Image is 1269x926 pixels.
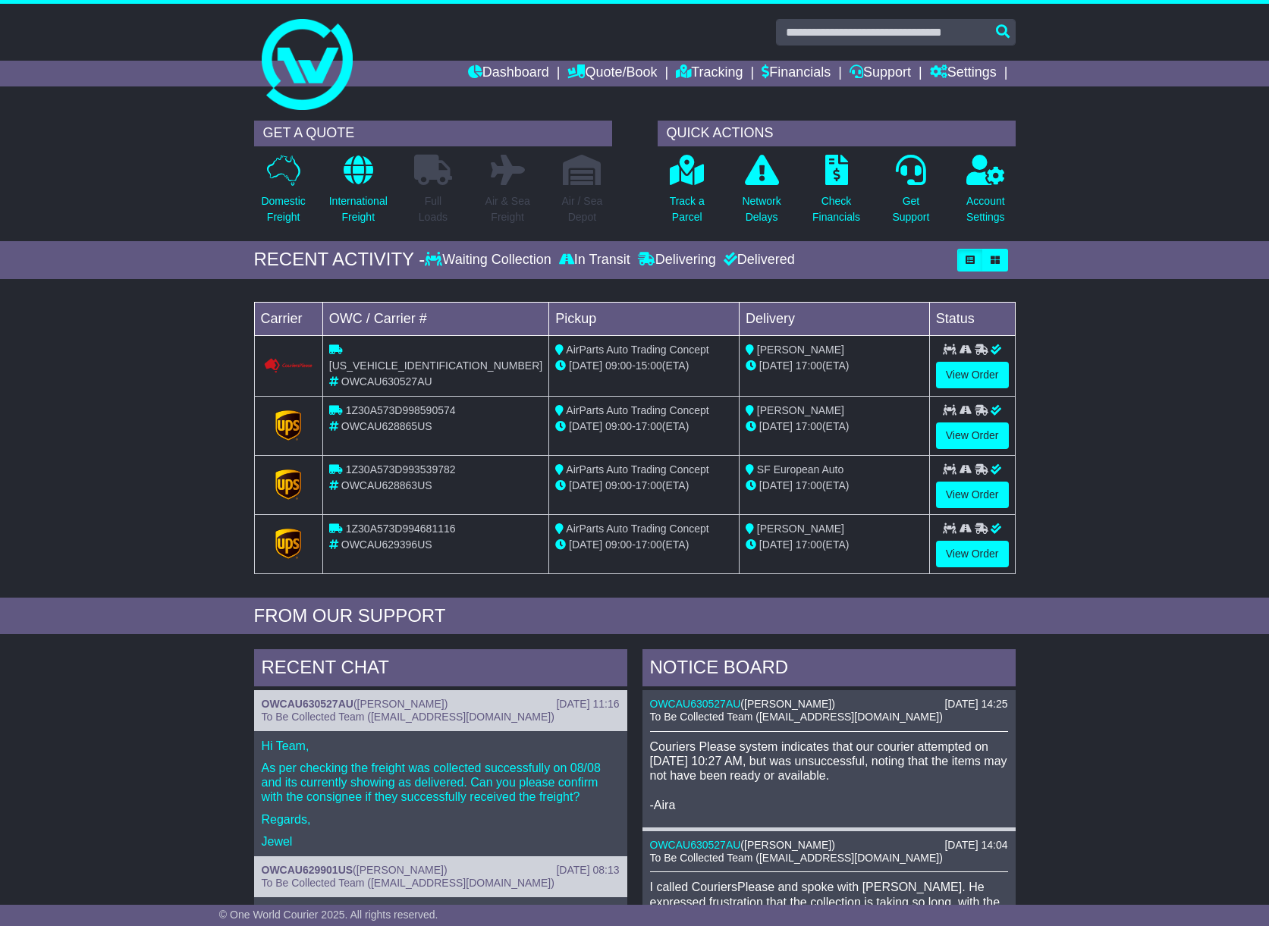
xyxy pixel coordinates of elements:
[757,344,844,356] span: [PERSON_NAME]
[346,463,456,476] span: 1Z30A573D993539782
[796,359,822,372] span: 17:00
[555,478,733,494] div: - (ETA)
[650,698,1008,711] div: ( )
[261,193,305,225] p: Domestic Freight
[569,359,602,372] span: [DATE]
[676,61,743,86] a: Tracking
[650,739,1008,812] p: Couriers Please system indicates that our courier attempted on [DATE] 10:27 AM, but was unsuccess...
[341,375,432,388] span: OWCAU630527AU
[966,154,1006,234] a: AccountSettings
[262,864,353,876] a: OWCAU629901US
[650,839,1008,852] div: ( )
[742,193,781,225] p: Network Delays
[650,698,741,710] a: OWCAU630527AU
[936,482,1009,508] a: View Order
[262,711,554,723] span: To Be Collected Team ([EMAIL_ADDRESS][DOMAIN_NAME])
[328,154,388,234] a: InternationalFreight
[966,193,1005,225] p: Account Settings
[254,249,426,271] div: RECENT ACTIVITY -
[341,538,432,551] span: OWCAU629396US
[605,420,632,432] span: 09:00
[670,193,705,225] p: Track a Parcel
[936,422,1009,449] a: View Order
[605,479,632,491] span: 09:00
[555,358,733,374] div: - (ETA)
[425,252,554,268] div: Waiting Collection
[569,420,602,432] span: [DATE]
[219,909,438,921] span: © One World Courier 2025. All rights reserved.
[636,420,662,432] span: 17:00
[796,479,822,491] span: 17:00
[275,469,301,500] img: GetCarrierServiceLogo
[650,711,943,723] span: To Be Collected Team ([EMAIL_ADDRESS][DOMAIN_NAME])
[566,523,708,535] span: AirParts Auto Trading Concept
[346,404,456,416] span: 1Z30A573D998590574
[275,529,301,559] img: GetCarrierServiceLogo
[812,154,861,234] a: CheckFinancials
[322,302,548,335] td: OWC / Carrier #
[329,193,388,225] p: International Freight
[636,479,662,491] span: 17:00
[357,864,444,876] span: [PERSON_NAME]
[757,404,844,416] span: [PERSON_NAME]
[658,121,1016,146] div: QUICK ACTIONS
[262,698,620,711] div: ( )
[757,523,844,535] span: [PERSON_NAME]
[556,698,619,711] div: [DATE] 11:16
[891,154,930,234] a: GetSupport
[414,193,452,225] p: Full Loads
[739,302,929,335] td: Delivery
[254,649,627,690] div: RECENT CHAT
[569,538,602,551] span: [DATE]
[254,121,612,146] div: GET A QUOTE
[746,478,923,494] div: (ETA)
[759,538,793,551] span: [DATE]
[262,877,554,889] span: To Be Collected Team ([EMAIL_ADDRESS][DOMAIN_NAME])
[262,812,620,827] p: Regards,
[936,362,1009,388] a: View Order
[341,479,432,491] span: OWCAU628863US
[744,698,831,710] span: [PERSON_NAME]
[850,61,911,86] a: Support
[669,154,705,234] a: Track aParcel
[562,193,603,225] p: Air / Sea Depot
[566,404,708,416] span: AirParts Auto Trading Concept
[329,359,542,372] span: [US_VEHICLE_IDENTIFICATION_NUMBER]
[555,537,733,553] div: - (ETA)
[566,344,708,356] span: AirParts Auto Trading Concept
[757,463,843,476] span: SF European Auto
[642,649,1016,690] div: NOTICE BOARD
[485,193,530,225] p: Air & Sea Freight
[762,61,831,86] a: Financials
[275,410,301,441] img: GetCarrierServiceLogo
[468,61,549,86] a: Dashboard
[636,359,662,372] span: 15:00
[262,834,620,849] p: Jewel
[569,479,602,491] span: [DATE]
[746,419,923,435] div: (ETA)
[741,154,781,234] a: NetworkDelays
[759,359,793,372] span: [DATE]
[260,154,306,234] a: DomesticFreight
[566,463,708,476] span: AirParts Auto Trading Concept
[341,420,432,432] span: OWCAU628865US
[636,538,662,551] span: 17:00
[892,193,929,225] p: Get Support
[549,302,740,335] td: Pickup
[555,419,733,435] div: - (ETA)
[605,359,632,372] span: 09:00
[263,358,313,374] img: Couriers_Please.png
[944,839,1007,852] div: [DATE] 14:04
[605,538,632,551] span: 09:00
[254,302,322,335] td: Carrier
[254,605,1016,627] div: FROM OUR SUPPORT
[929,302,1015,335] td: Status
[650,839,741,851] a: OWCAU630527AU
[262,739,620,753] p: Hi Team,
[650,852,943,864] span: To Be Collected Team ([EMAIL_ADDRESS][DOMAIN_NAME])
[357,698,444,710] span: [PERSON_NAME]
[555,252,634,268] div: In Transit
[262,698,353,710] a: OWCAU630527AU
[346,523,456,535] span: 1Z30A573D994681116
[634,252,720,268] div: Delivering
